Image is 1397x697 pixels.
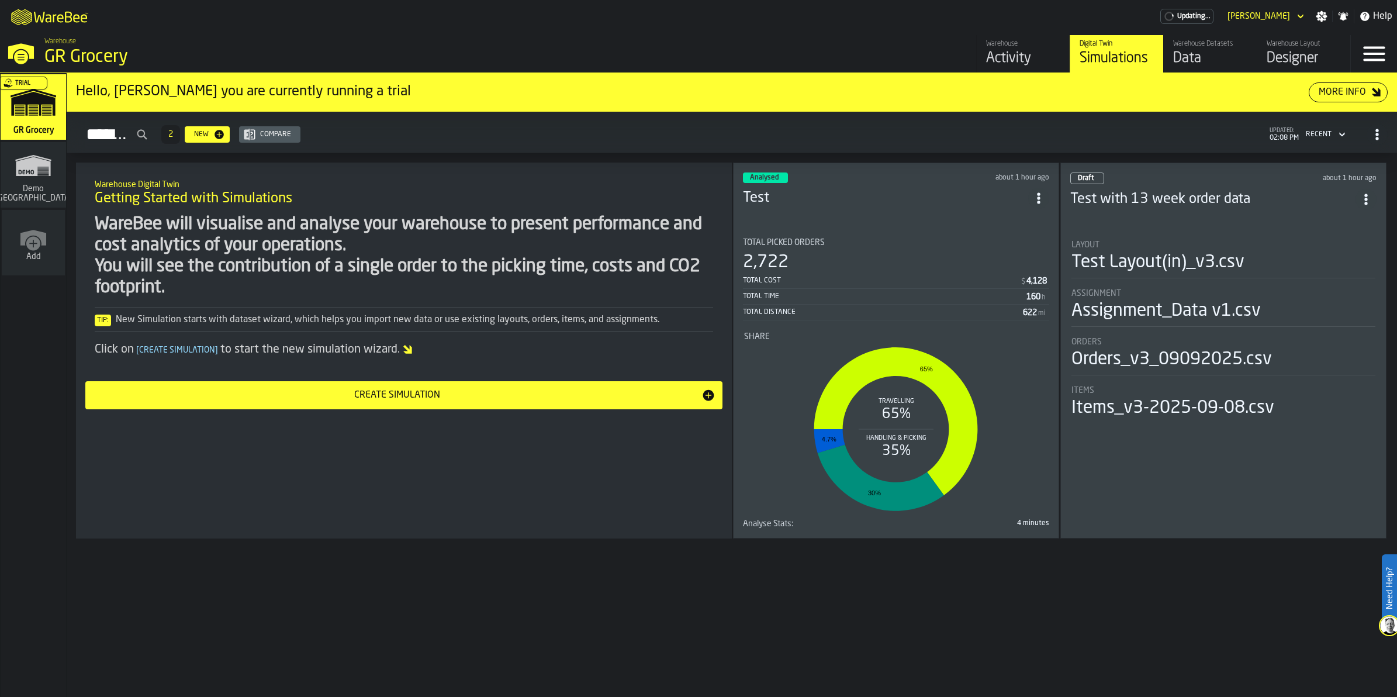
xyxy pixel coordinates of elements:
[239,126,300,143] button: button-Compare
[743,172,788,183] div: status-3 2
[92,388,701,402] div: Create Simulation
[1071,289,1375,298] div: Title
[920,174,1050,182] div: Updated: 9/9/2025, 12:54:56 PM Created: 9/8/2025, 4:12:03 PM
[1173,49,1247,68] div: Data
[1071,386,1094,395] span: Items
[1071,289,1121,298] span: Assignment
[255,130,296,139] div: Compare
[168,130,173,139] span: 2
[1071,240,1375,250] div: Title
[744,332,770,341] span: Share
[1270,134,1299,142] span: 02:08 PM
[744,332,1048,517] div: stat-Share
[1173,40,1247,48] div: Warehouse Datasets
[1078,175,1094,182] span: Draft
[1070,229,1377,421] section: card-SimulationDashboardCard-draft
[1223,9,1306,23] div: DropdownMenuValue-Sandhya Gopakumar
[76,82,1309,101] div: Hello, [PERSON_NAME] you are currently running a trial
[1354,9,1397,23] label: button-toggle-Help
[743,519,894,529] div: Title
[1070,190,1355,209] h3: Test with 13 week order data
[1267,49,1341,68] div: Designer
[136,346,139,354] span: [
[1160,9,1213,24] div: Menu Subscription
[85,381,722,409] button: button-Create Simulation
[1071,398,1274,419] div: Items_v3-2025-09-08.csv
[743,189,1028,208] div: Test
[157,125,185,144] div: ButtonLoadMore-Load More-Prev-First-Last
[1071,252,1244,273] div: Test Layout(in)_v3.csv
[1070,35,1163,73] a: link-to-/wh/i/e451d98b-95f6-4604-91ff-c80219f9c36d/simulations
[1311,11,1332,22] label: button-toggle-Settings
[1080,49,1154,68] div: Simulations
[67,112,1397,153] h2: button-Simulations
[1163,35,1257,73] a: link-to-/wh/i/e451d98b-95f6-4604-91ff-c80219f9c36d/data
[733,163,1059,539] div: ItemListCard-DashboardItemContainer
[1071,337,1375,347] div: Title
[1021,278,1025,286] span: $
[185,126,230,143] button: button-New
[26,252,41,261] span: Add
[1071,240,1375,278] div: stat-Layout
[1309,82,1388,102] button: button-More Info
[1383,555,1396,621] label: Need Help?
[743,229,1049,529] section: card-SimulationDashboardCard-analyzed
[1071,289,1375,327] div: stat-Assignment
[1071,386,1375,419] div: stat-Items
[67,73,1397,112] div: ItemListCard-
[1060,163,1386,539] div: ItemListCard-DashboardItemContainer
[76,163,732,539] div: ItemListCard-
[95,341,713,358] div: Click on to start the new simulation wizard.
[743,238,1049,247] div: Title
[1257,35,1350,73] a: link-to-/wh/i/e451d98b-95f6-4604-91ff-c80219f9c36d/designer
[898,519,1049,527] div: 4 minutes
[1071,386,1375,395] div: Title
[85,172,722,214] div: title-Getting Started with Simulations
[743,238,1049,320] div: stat-Total Picked Orders
[1038,309,1046,318] span: mi
[743,277,1020,285] div: Total Cost
[1080,40,1154,48] div: Digital Twin
[95,189,292,208] span: Getting Started with Simulations
[1023,308,1037,318] div: Stat Value
[1071,337,1375,375] div: stat-Orders
[1071,349,1272,370] div: Orders_v3_09092025.csv
[95,315,111,326] span: Tip:
[1071,240,1099,250] span: Layout
[986,40,1060,48] div: Warehouse
[743,292,1026,301] div: Total Time
[1227,12,1290,21] div: DropdownMenuValue-Sandhya Gopakumar
[1267,40,1341,48] div: Warehouse Layout
[1026,292,1040,302] div: Stat Value
[743,238,825,247] span: Total Picked Orders
[95,214,713,298] div: WareBee will visualise and analyse your warehouse to present performance and cost analytics of yo...
[1270,127,1299,134] span: updated:
[44,37,76,46] span: Warehouse
[95,178,713,189] h2: Sub Title
[1070,172,1104,184] div: status-0 2
[743,252,789,273] div: 2,722
[750,174,779,181] span: Analysed
[1373,9,1392,23] span: Help
[1301,127,1348,142] div: DropdownMenuValue-4
[44,47,360,68] div: GR Grocery
[2,210,65,278] a: link-to-/wh/new
[1242,174,1377,182] div: Updated: 9/9/2025, 12:54:32 PM Created: 9/9/2025, 12:46:47 PM
[1160,9,1213,24] a: link-to-/wh/i/e451d98b-95f6-4604-91ff-c80219f9c36d/pricing/
[744,332,1048,341] div: Title
[743,519,793,529] span: Analyse Stats:
[189,130,213,139] div: New
[1351,35,1397,73] label: button-toggle-Menu
[1071,337,1102,347] span: Orders
[1333,11,1354,22] label: button-toggle-Notifications
[1314,85,1371,99] div: More Info
[15,80,30,87] span: Trial
[976,35,1070,73] a: link-to-/wh/i/e451d98b-95f6-4604-91ff-c80219f9c36d/feed/
[1,74,66,142] a: link-to-/wh/i/e451d98b-95f6-4604-91ff-c80219f9c36d/simulations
